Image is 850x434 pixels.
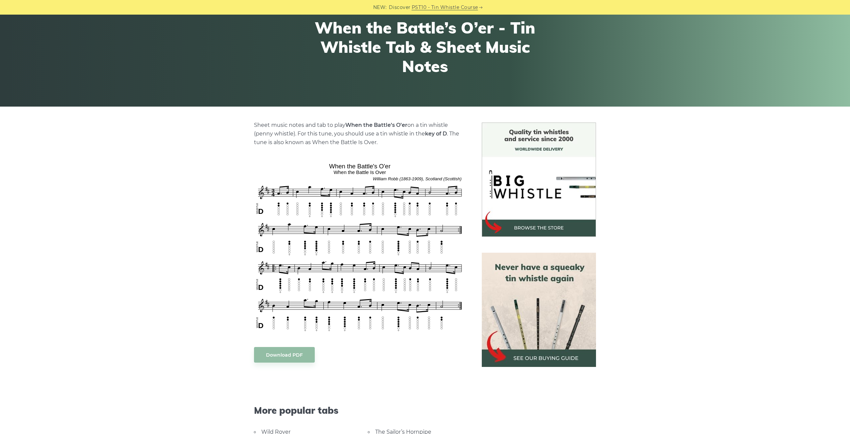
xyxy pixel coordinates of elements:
[373,4,387,11] span: NEW:
[254,121,466,147] p: Sheet music notes and tab to play on a tin whistle (penny whistle). For this tune, you should use...
[482,123,596,237] img: BigWhistle Tin Whistle Store
[345,122,407,128] strong: When the Battle’s O’er
[412,4,478,11] a: PST10 - Tin Whistle Course
[482,253,596,367] img: tin whistle buying guide
[303,18,547,76] h1: When the Battle’s O’er - Tin Whistle Tab & Sheet Music Notes
[389,4,411,11] span: Discover
[254,347,315,363] a: Download PDF
[425,130,447,137] strong: key of D
[254,405,466,416] span: More popular tabs
[254,160,466,334] img: When the Battle's O'er Tin Whistle Tabs & Sheet Music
